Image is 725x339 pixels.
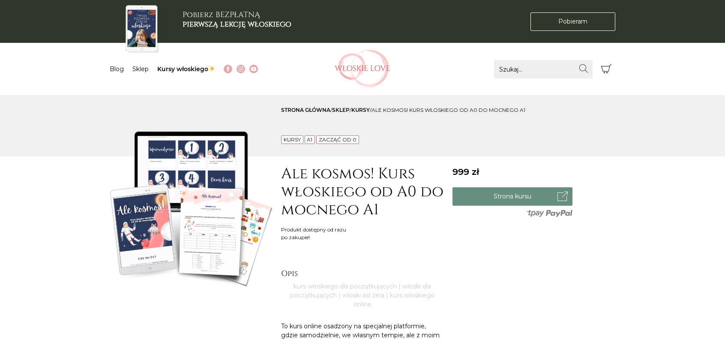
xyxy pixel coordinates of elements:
[319,136,357,143] a: Zacząć od 0
[281,269,444,279] h2: Opis
[281,107,525,113] span: / / /
[183,10,291,29] h3: Pobierz BEZPŁATNĄ
[209,66,215,72] img: ✨
[132,65,149,73] a: Sklep
[281,107,330,113] a: Strona główna
[371,107,525,113] span: Ale kosmos! Kurs włoskiego od A0 do mocnego A1
[183,19,291,30] b: pierwszą lekcję włoskiego
[452,166,479,177] span: 999
[597,60,615,78] button: Koszyk
[494,60,593,78] input: Szukaj...
[332,107,350,113] a: sklep
[530,12,615,31] a: Pobieram
[351,107,370,113] a: Kursy
[281,165,444,219] h1: Ale kosmos! Kurs włoskiego od A0 do mocnego A1
[281,282,444,309] p: kurs włoskiego dla początkujących | włoski dla początkujących | włoski od zera | kurs włoskiego o...
[110,65,124,73] a: Blog
[157,65,215,73] a: Kursy włoskiego
[558,17,587,26] span: Pobieram
[284,136,301,143] a: Kursy
[307,136,312,143] a: A1
[452,187,572,206] a: Strona kursu
[335,50,390,88] img: Włoskielove
[281,226,346,241] div: Produkt dostępny od razu po zakupie!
